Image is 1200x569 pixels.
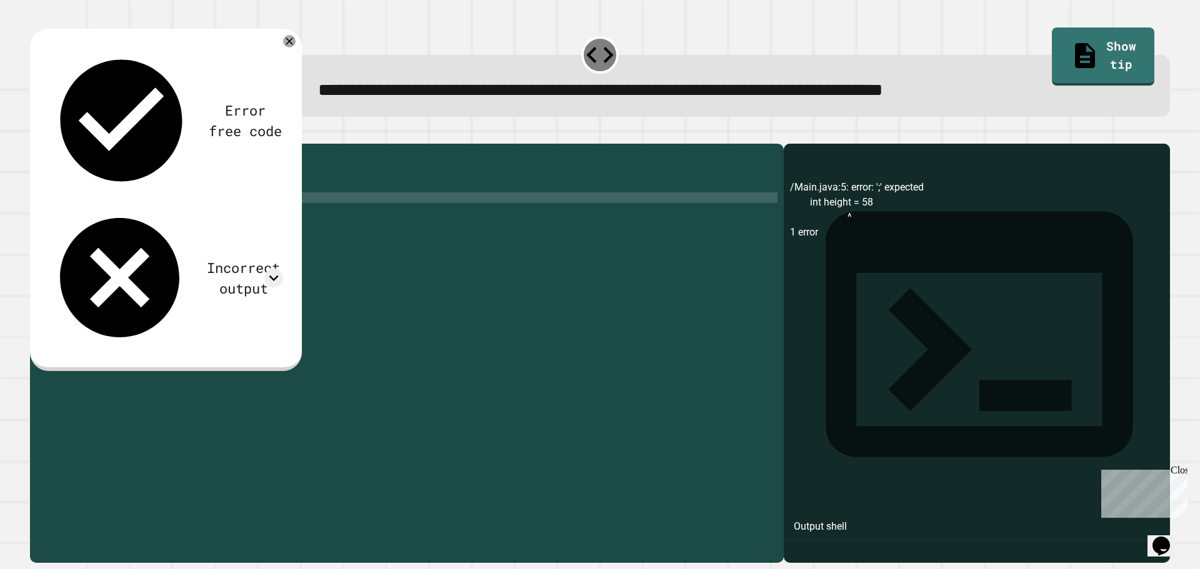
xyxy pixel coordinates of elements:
iframe: chat widget [1096,465,1187,518]
iframe: chat widget [1147,519,1187,557]
div: Incorrect output [204,257,283,299]
a: Show tip [1052,27,1154,85]
div: /Main.java:5: error: ';' expected int height = 58 ^ 1 error [790,180,1164,563]
div: Error free code [207,100,284,141]
div: Chat with us now!Close [5,5,86,79]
